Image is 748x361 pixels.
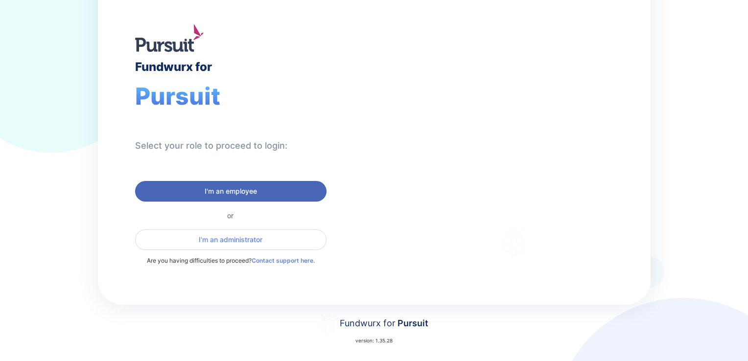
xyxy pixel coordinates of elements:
span: Pursuit [396,318,428,328]
div: Welcome to [430,90,507,100]
div: or [135,211,327,220]
button: I'm an employee [135,181,327,202]
div: Fundwurx for [135,60,212,74]
a: Contact support here. [252,257,315,264]
span: Pursuit [135,82,220,111]
span: I'm an employee [205,186,257,196]
p: Are you having difficulties to proceed? [135,256,327,266]
div: Fundwurx for [340,316,428,330]
div: Fundwurx [430,104,542,127]
img: logo.jpg [135,24,204,52]
div: Select your role to proceed to login: [135,140,287,152]
div: Thank you for choosing Fundwurx as your partner in driving positive social impact! [430,147,598,175]
button: I'm an administrator [135,229,327,250]
span: I'm an administrator [199,235,262,245]
p: version: 1.35.28 [355,337,393,344]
